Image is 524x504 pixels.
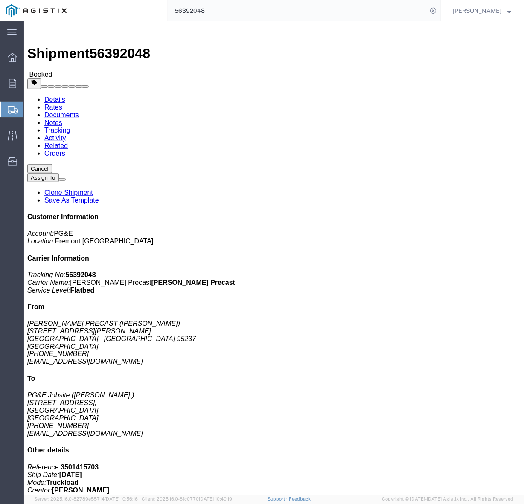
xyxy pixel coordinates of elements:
iframe: FS Legacy Container [24,21,524,495]
input: Search for shipment number, reference number [168,0,428,21]
a: Support [268,497,289,502]
span: [DATE] 10:40:19 [199,497,232,502]
span: Client: 2025.16.0-8fc0770 [142,497,232,502]
a: Feedback [289,497,311,502]
span: [DATE] 10:56:16 [105,497,138,502]
span: Copyright © [DATE]-[DATE] Agistix Inc., All Rights Reserved [382,496,514,503]
img: logo [6,4,67,17]
button: [PERSON_NAME] [453,6,512,16]
span: Server: 2025.16.0-82789e55714 [34,497,138,502]
span: Esme Melgarejo [453,6,502,15]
